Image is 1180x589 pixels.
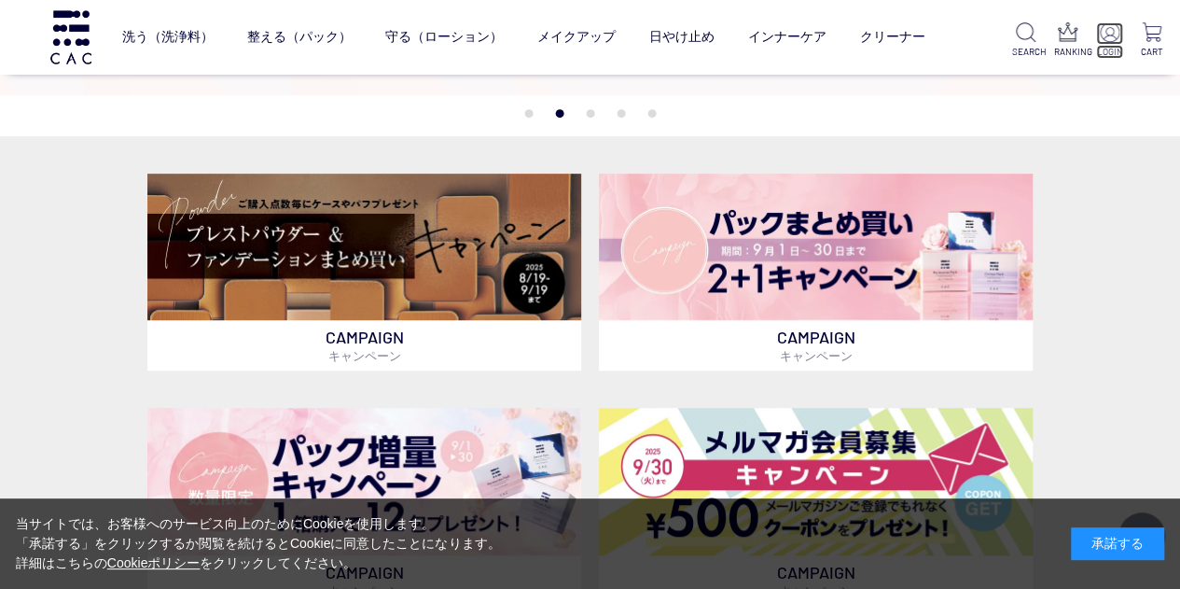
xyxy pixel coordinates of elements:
a: 整える（パック） [247,14,352,61]
p: CAMPAIGN [599,320,1033,371]
img: パック増量キャンペーン [147,408,581,555]
a: Cookieポリシー [107,555,201,570]
span: キャンペーン [328,348,401,363]
button: 3 of 5 [586,109,594,118]
button: 4 of 5 [617,109,625,118]
a: CART [1138,22,1165,59]
a: SEARCH [1012,22,1039,59]
button: 5 of 5 [647,109,656,118]
img: logo [48,10,94,63]
a: クリーナー [859,14,924,61]
a: ベースメイクキャンペーン ベースメイクキャンペーン CAMPAIGNキャンペーン [147,174,581,372]
p: LOGIN [1096,45,1123,59]
img: メルマガ会員募集 [599,408,1033,555]
p: SEARCH [1012,45,1039,59]
button: 1 of 5 [524,109,533,118]
a: 洗う（洗浄料） [122,14,214,61]
div: 当サイトでは、お客様へのサービス向上のためにCookieを使用します。 「承諾する」をクリックするか閲覧を続けるとCookieに同意したことになります。 詳細はこちらの をクリックしてください。 [16,514,501,573]
p: RANKING [1054,45,1081,59]
p: CAMPAIGN [147,320,581,371]
img: パックキャンペーン2+1 [599,174,1033,321]
p: CART [1138,45,1165,59]
a: 日やけ止め [648,14,714,61]
a: メイクアップ [536,14,615,61]
a: 守る（ローション） [385,14,503,61]
a: LOGIN [1096,22,1123,59]
a: パックキャンペーン2+1 パックキャンペーン2+1 CAMPAIGNキャンペーン [599,174,1033,372]
a: RANKING [1054,22,1081,59]
div: 承諾する [1071,527,1164,560]
button: 2 of 5 [555,109,563,118]
img: ベースメイクキャンペーン [147,174,581,321]
a: インナーケア [747,14,826,61]
span: キャンペーン [779,348,852,363]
